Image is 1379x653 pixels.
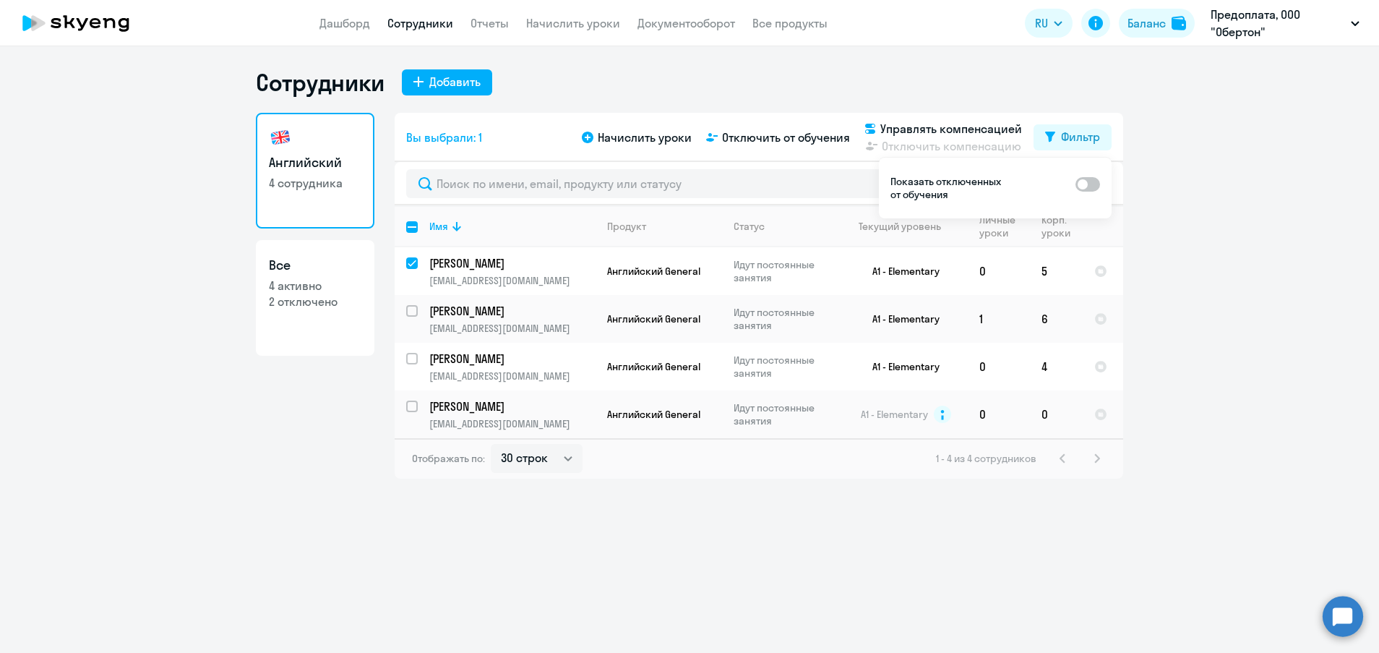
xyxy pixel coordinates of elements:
a: [PERSON_NAME] [429,303,595,319]
div: Текущий уровень [845,220,967,233]
img: english [269,126,292,149]
div: Корп. уроки [1041,213,1073,239]
p: [EMAIL_ADDRESS][DOMAIN_NAME] [429,370,595,383]
button: Балансbalance [1119,9,1195,38]
p: Предоплата, ООО "Обертон" [1211,6,1345,40]
a: Английский4 сотрудника [256,113,374,229]
a: [PERSON_NAME] [429,351,595,367]
div: Статус [734,220,765,233]
h1: Сотрудники [256,68,385,97]
span: RU [1035,14,1048,32]
img: balance [1172,16,1186,30]
a: Все продукты [752,16,828,30]
a: [PERSON_NAME] [429,398,595,414]
span: Начислить уроки [598,129,692,146]
p: 2 отключено [269,294,361,310]
span: Английский General [607,265,700,278]
span: Английский General [607,408,700,421]
p: [PERSON_NAME] [429,303,593,319]
a: [PERSON_NAME] [429,255,595,271]
p: Показать отключенных от обучения [890,175,1005,201]
div: Личные уроки [979,213,1020,239]
div: Текущий уровень [859,220,941,233]
a: Начислить уроки [526,16,620,30]
p: [EMAIL_ADDRESS][DOMAIN_NAME] [429,274,595,287]
a: Отчеты [471,16,509,30]
div: Статус [734,220,833,233]
p: [PERSON_NAME] [429,351,593,367]
span: Отображать по: [412,452,485,465]
input: Поиск по имени, email, продукту или статусу [406,169,1112,198]
a: Сотрудники [387,16,453,30]
h3: Все [269,256,361,275]
button: Фильтр [1034,124,1112,150]
button: Добавить [402,69,492,95]
td: A1 - Elementary [833,295,968,343]
a: Дашборд [319,16,370,30]
span: A1 - Elementary [861,408,928,421]
p: [PERSON_NAME] [429,398,593,414]
p: [PERSON_NAME] [429,255,593,271]
a: Документооборот [637,16,735,30]
h3: Английский [269,153,361,172]
div: Продукт [607,220,721,233]
div: Имя [429,220,448,233]
td: A1 - Elementary [833,247,968,295]
div: Продукт [607,220,646,233]
div: Баланс [1127,14,1166,32]
button: RU [1025,9,1073,38]
p: 4 сотрудника [269,175,361,191]
td: 0 [968,343,1030,390]
p: Идут постоянные занятия [734,306,833,332]
div: Корп. уроки [1041,213,1082,239]
td: 0 [968,247,1030,295]
span: Управлять компенсацией [880,120,1022,137]
span: Английский General [607,312,700,325]
div: Имя [429,220,595,233]
div: Добавить [429,73,481,90]
p: Идут постоянные занятия [734,354,833,380]
td: 5 [1030,247,1083,295]
p: Идут постоянные занятия [734,258,833,284]
td: 1 [968,295,1030,343]
td: 0 [968,390,1030,438]
span: Английский General [607,360,700,373]
p: 4 активно [269,278,361,294]
td: 6 [1030,295,1083,343]
p: [EMAIL_ADDRESS][DOMAIN_NAME] [429,322,595,335]
div: Личные уроки [979,213,1029,239]
p: Идут постоянные занятия [734,401,833,427]
div: Фильтр [1061,128,1100,145]
span: 1 - 4 из 4 сотрудников [936,452,1036,465]
td: A1 - Elementary [833,343,968,390]
button: Предоплата, ООО "Обертон" [1203,6,1367,40]
span: Вы выбрали: 1 [406,129,482,146]
p: [EMAIL_ADDRESS][DOMAIN_NAME] [429,417,595,430]
td: 0 [1030,390,1083,438]
td: 4 [1030,343,1083,390]
a: Все4 активно2 отключено [256,240,374,356]
span: Отключить от обучения [722,129,850,146]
